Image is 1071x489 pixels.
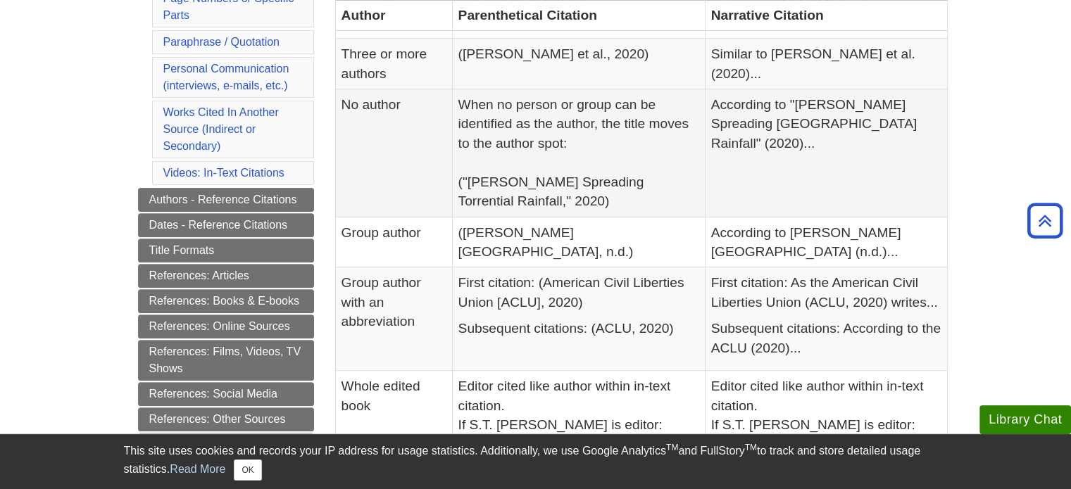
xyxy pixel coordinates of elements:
[170,463,225,475] a: Read More
[1022,211,1067,230] a: Back to Top
[163,106,279,152] a: Works Cited In Another Source (Indirect or Secondary)
[163,167,284,179] a: Videos: In-Text Citations
[335,267,452,371] td: Group author with an abbreviation
[138,289,314,313] a: References: Books & E-books
[452,89,705,217] td: When no person or group can be identified as the author, the title moves to the author spot: ("[P...
[124,443,948,481] div: This site uses cookies and records your IP address for usage statistics. Additionally, we use Goo...
[138,213,314,237] a: Dates - Reference Citations
[138,407,314,431] a: References: Other Sources
[452,217,705,267] td: ([PERSON_NAME][GEOGRAPHIC_DATA], n.d.)
[138,188,314,212] a: Authors - Reference Citations
[452,39,705,89] td: ([PERSON_NAME] et al., 2020)
[138,315,314,338] a: References: Online Sources
[711,273,941,312] p: First citation: As the American Civil Liberties Union (ACLU, 2020) writes...
[458,376,699,434] p: Editor cited like author within in-text citation. If S.T. [PERSON_NAME] is editor:
[138,382,314,406] a: References: Social Media
[705,89,947,217] td: According to "[PERSON_NAME] Spreading [GEOGRAPHIC_DATA] Rainfall" (2020)...
[335,217,452,267] td: Group author
[711,376,941,434] p: Editor cited like author within in-text citation. If S.T. [PERSON_NAME] is editor:
[745,443,757,452] sup: TM
[138,239,314,262] a: Title Formats
[163,63,289,91] a: Personal Communication(interviews, e-mails, etc.)
[458,319,699,338] p: Subsequent citations: (ACLU, 2020)
[705,39,947,89] td: Similar to [PERSON_NAME] et al. (2020)...
[335,89,452,217] td: No author
[705,217,947,267] td: According to [PERSON_NAME][GEOGRAPHIC_DATA] (n.d.)...
[458,273,699,312] p: First citation: (American Civil Liberties Union [ACLU], 2020)
[711,319,941,357] p: Subsequent citations: According to the ACLU (2020)...
[979,405,1071,434] button: Library Chat
[335,39,452,89] td: Three or more authors
[163,36,280,48] a: Paraphrase / Quotation
[138,433,314,474] a: References: Secondary/Indirect Sources
[234,459,261,481] button: Close
[138,264,314,288] a: References: Articles
[138,340,314,381] a: References: Films, Videos, TV Shows
[666,443,678,452] sup: TM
